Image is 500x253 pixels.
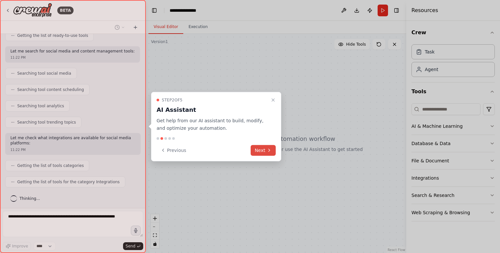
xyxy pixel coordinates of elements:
button: Previous [157,145,190,156]
p: Get help from our AI assistant to build, modify, and optimize your automation. [157,117,268,132]
button: Hide left sidebar [150,6,159,15]
h3: AI Assistant [157,105,268,114]
span: Step 2 of 5 [162,97,183,103]
button: Next [251,145,276,156]
button: Close walkthrough [269,96,277,104]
